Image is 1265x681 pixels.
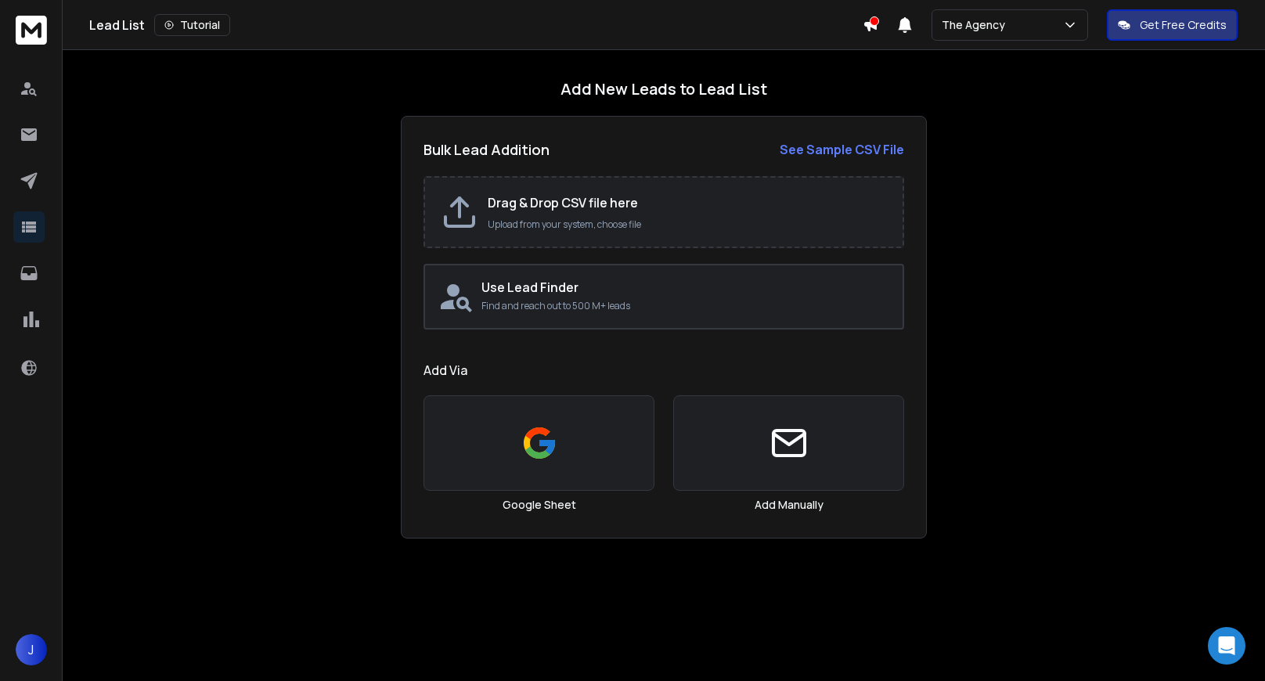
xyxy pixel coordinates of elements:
[154,14,230,36] button: Tutorial
[481,278,890,297] h2: Use Lead Finder
[1208,627,1245,665] div: Open Intercom Messenger
[780,141,904,158] strong: See Sample CSV File
[16,634,47,665] button: J
[423,361,904,380] h1: Add Via
[89,14,863,36] div: Lead List
[560,78,767,100] h1: Add New Leads to Lead List
[503,497,576,513] h3: Google Sheet
[755,497,824,513] h3: Add Manually
[488,193,887,212] h2: Drag & Drop CSV file here
[1140,17,1227,33] p: Get Free Credits
[780,140,904,159] a: See Sample CSV File
[488,218,887,231] p: Upload from your system, choose file
[423,139,550,160] h2: Bulk Lead Addition
[942,17,1011,33] p: The Agency
[481,300,890,312] p: Find and reach out to 500 M+ leads
[1107,9,1238,41] button: Get Free Credits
